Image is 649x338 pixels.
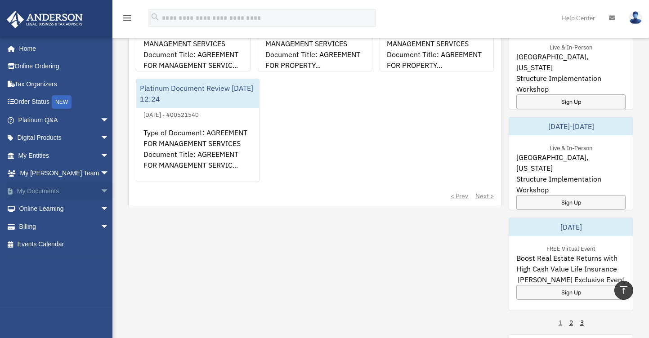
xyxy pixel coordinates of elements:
[4,11,85,28] img: Anderson Advisors Platinum Portal
[6,218,123,236] a: Billingarrow_drop_down
[150,12,160,22] i: search
[509,117,633,135] div: [DATE]-[DATE]
[516,51,626,73] span: [GEOGRAPHIC_DATA], [US_STATE]
[516,195,626,210] a: Sign Up
[100,147,118,165] span: arrow_drop_down
[100,111,118,129] span: arrow_drop_down
[136,79,259,108] div: Platinum Document Review [DATE] 12:24
[6,75,123,93] a: Tax Organizers
[516,173,626,195] span: Structure Implementation Workshop
[6,200,123,218] a: Online Learningarrow_drop_down
[6,147,123,165] a: My Entitiesarrow_drop_down
[52,95,72,109] div: NEW
[100,165,118,183] span: arrow_drop_down
[136,79,260,182] a: Platinum Document Review [DATE] 12:24[DATE] - #00521540Type of Document: AGREEMENT FOR MANAGEMENT...
[100,182,118,200] span: arrow_drop_down
[136,9,250,80] div: Type of Document: AGREEMENT FOR MANAGEMENT SERVICES Document Title: AGREEMENT FOR MANAGEMENT SERV...
[6,165,123,182] a: My [PERSON_NAME] Teamarrow_drop_down
[509,218,633,236] div: [DATE]
[121,16,132,23] a: menu
[516,285,626,300] a: Sign Up
[516,152,626,173] span: [GEOGRAPHIC_DATA], [US_STATE]
[6,236,123,253] a: Events Calendar
[516,73,626,94] span: Structure Implementation Workshop
[6,129,123,147] a: Digital Productsarrow_drop_down
[6,111,123,129] a: Platinum Q&Aarrow_drop_down
[121,13,132,23] i: menu
[614,281,633,300] a: vertical_align_top
[100,200,118,218] span: arrow_drop_down
[6,182,123,200] a: My Documentsarrow_drop_down
[542,142,600,152] div: Live & In-Person
[516,253,626,274] span: Boost Real Estate Returns with High Cash Value Life Insurance
[516,94,626,109] a: Sign Up
[629,11,642,24] img: User Pic
[380,9,494,80] div: Type of Document: AGREEMENT FOR PROPERTY MANAGEMENT SERVICES Document Title: AGREEMENT FOR PROPER...
[136,120,259,190] div: Type of Document: AGREEMENT FOR MANAGEMENT SERVICES Document Title: AGREEMENT FOR MANAGEMENT SERV...
[542,42,600,51] div: Live & In-Person
[100,218,118,236] span: arrow_drop_down
[258,9,372,80] div: Type of Document: AGREEMENT FOR PROPERTY MANAGEMENT SERVICES Document Title: AGREEMENT FOR PROPER...
[100,129,118,147] span: arrow_drop_down
[618,285,629,295] i: vertical_align_top
[136,109,206,119] div: [DATE] - #00521540
[6,58,123,76] a: Online Ordering
[6,93,123,111] a: Order StatusNEW
[518,274,625,285] span: [PERSON_NAME] Exclusive Event
[539,243,603,253] div: FREE Virtual Event
[6,40,118,58] a: Home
